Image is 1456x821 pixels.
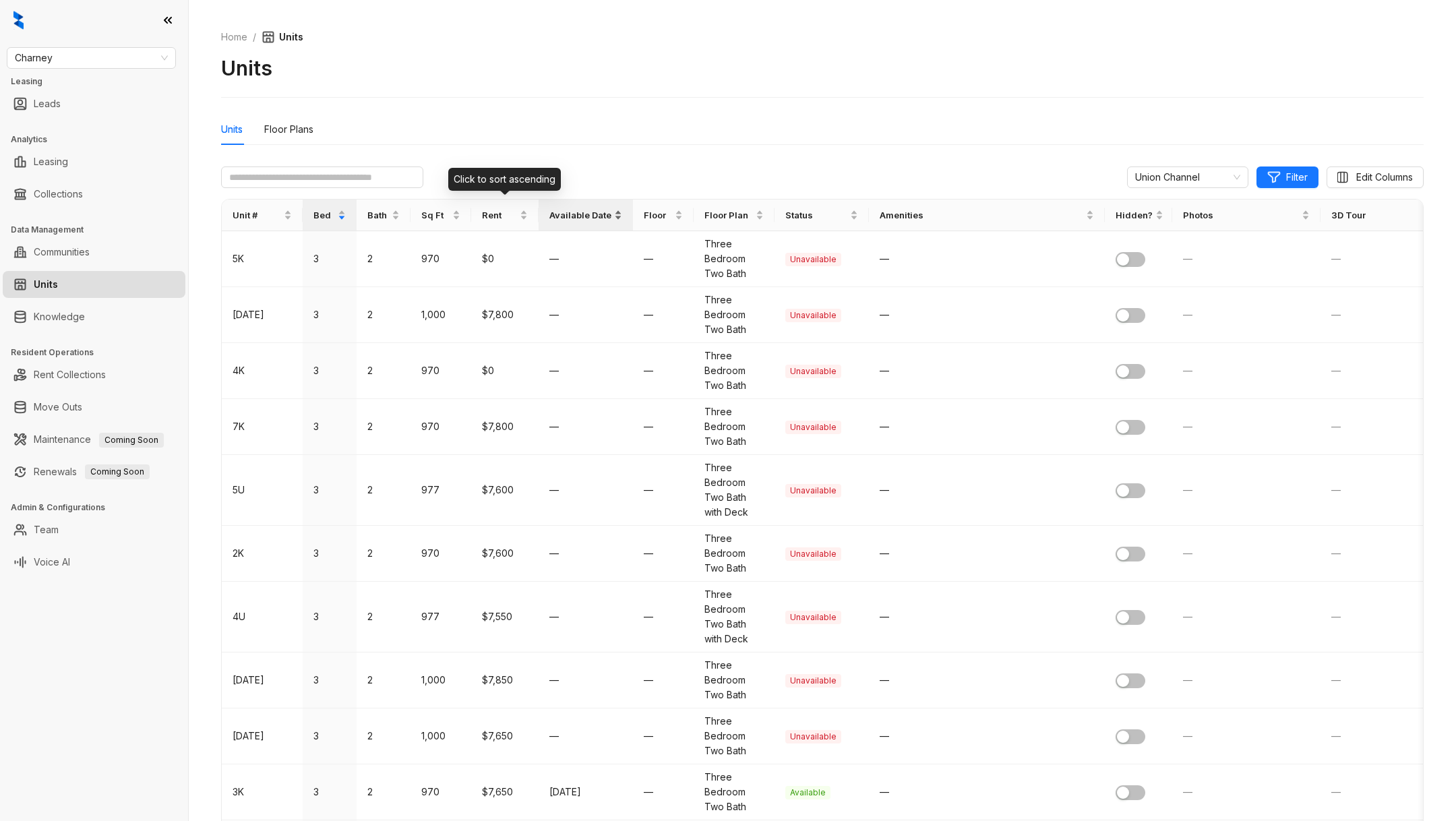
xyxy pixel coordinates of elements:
a: Leasing [34,148,68,175]
span: Unavailable [785,484,841,497]
button: Filter [1256,166,1318,188]
td: 2 [357,764,411,820]
th: Unit # [222,200,303,231]
span: Charney [15,48,168,68]
td: 3 [303,231,357,287]
a: Rent Collections [34,361,106,388]
span: Unavailable [785,611,841,624]
a: Collections [34,181,83,208]
span: — [1183,484,1192,495]
th: Amenities [869,200,1105,231]
div: Click to sort ascending [448,168,561,191]
div: Floor Plans [264,122,313,137]
td: — [633,582,694,652]
td: $0 [471,343,539,399]
span: — [1183,786,1192,797]
span: — [880,484,889,495]
h3: Resident Operations [11,346,188,359]
td: 3 [303,652,357,708]
td: 5U [222,455,303,526]
td: — [633,399,694,455]
td: — [633,343,694,399]
span: Unavailable [785,730,841,743]
span: — [1183,611,1192,622]
td: — [633,231,694,287]
span: Hidden? [1116,208,1153,222]
td: 5K [222,231,303,287]
td: 2 [357,708,411,764]
h2: Units [221,55,272,81]
td: $7,800 [471,399,539,455]
button: Edit Columns [1327,166,1424,188]
td: $7,650 [471,764,539,820]
td: 977 [411,455,471,526]
td: 2 [357,399,411,455]
span: — [1331,484,1341,495]
span: — [880,421,889,432]
td: — [539,652,633,708]
a: Team [34,516,59,543]
td: — [539,708,633,764]
td: 2 [357,343,411,399]
span: Three Bedroom Two Bath [704,294,746,335]
span: — [1331,547,1341,559]
span: Unavailable [785,365,841,378]
span: — [880,547,889,559]
td: $7,800 [471,287,539,343]
th: Floor Plan [694,200,775,231]
span: — [1183,309,1192,320]
td: 970 [411,231,471,287]
th: Available Date [539,200,633,231]
a: Leads [34,90,61,117]
td: — [539,343,633,399]
td: 2 [357,455,411,526]
span: Three Bedroom Two Bath [704,406,746,447]
td: — [633,764,694,820]
th: Status [775,200,869,231]
li: Units [3,271,185,298]
span: — [1331,421,1341,432]
span: Bed [313,208,335,222]
span: Available Date [549,208,611,222]
td: 1,000 [411,708,471,764]
td: — [539,582,633,652]
span: — [880,674,889,686]
td: 970 [411,526,471,582]
td: — [539,231,633,287]
td: — [633,526,694,582]
td: — [633,652,694,708]
td: — [539,455,633,526]
span: Coming Soon [99,433,164,448]
span: — [1331,730,1341,741]
td: — [539,399,633,455]
span: Unavailable [785,547,841,561]
a: Units [34,271,58,298]
td: 977 [411,582,471,652]
td: [DATE] [222,287,303,343]
div: Change Community [1127,166,1248,188]
span: Unit # [233,208,281,222]
span: Units [262,30,303,44]
th: Bath [357,200,411,231]
span: — [1183,730,1192,741]
td: [DATE] [222,708,303,764]
span: Available [785,786,830,799]
td: — [633,708,694,764]
td: $7,650 [471,708,539,764]
td: 3 [303,399,357,455]
span: — [880,786,889,797]
td: 970 [411,399,471,455]
span: Three Bedroom Two Bath [704,350,746,391]
th: Sq Ft [411,200,471,231]
span: — [880,730,889,741]
span: — [880,611,889,622]
li: Renewals [3,458,185,485]
span: — [1183,253,1192,264]
span: Three Bedroom Two Bath [704,238,746,279]
h3: Analytics [11,133,188,146]
th: Photos [1172,200,1321,231]
td: 2 [357,231,411,287]
td: 2 [357,526,411,582]
a: Knowledge [34,303,85,330]
li: Communities [3,239,185,266]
